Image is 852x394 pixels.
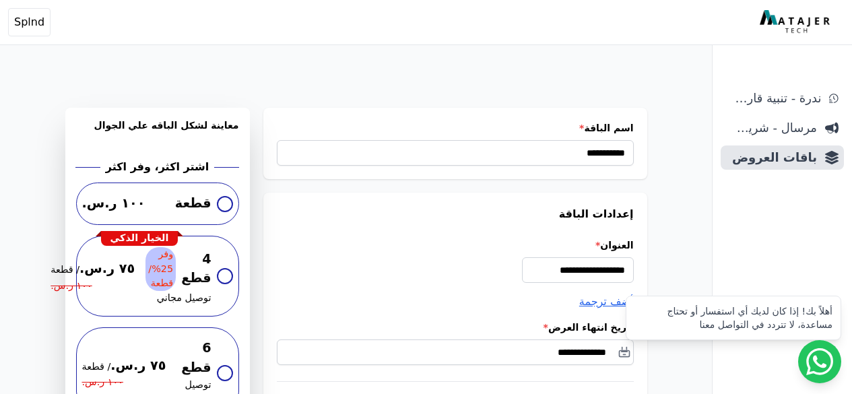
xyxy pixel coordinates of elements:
[175,194,211,214] span: قطعة
[181,250,211,289] span: 4 قطع
[760,10,833,34] img: MatajerTech Logo
[726,148,817,167] span: باقات العروض
[145,247,176,291] span: وفر 25%/قطعة
[277,238,634,252] label: العنوان
[51,264,79,275] bdi: / قطعة
[82,356,166,376] span: ٧٥ ر.س.
[277,321,634,334] label: تاريخ انتهاء العرض
[106,159,209,175] h2: اشتر اكثر، وفر اكثر
[176,339,211,378] span: 6 قطع
[76,119,239,148] h3: معاينة لشكل الباقه علي الجوال
[14,14,44,30] span: Splnd
[579,295,634,308] span: أضف ترجمة
[82,361,111,372] bdi: / قطعة
[8,8,51,36] button: Splnd
[157,291,211,306] span: توصيل مجاني
[51,279,92,294] span: ١٠٠ ر.س.
[51,259,135,279] span: ٧٥ ر.س.
[277,206,634,222] h3: إعدادات الباقة
[579,294,634,310] button: أضف ترجمة
[82,375,123,390] span: ١٠٠ ر.س.
[726,119,817,137] span: مرسال - شريط دعاية
[634,304,832,331] div: أهلاً بك! إذا كان لديك أي استفسار أو تحتاج مساعدة، لا تتردد في التواصل معنا
[82,194,145,214] span: ١٠٠ ر.س.
[101,231,178,246] div: الخيار الذكي
[726,89,821,108] span: ندرة - تنبية قارب علي النفاذ
[277,121,634,135] label: اسم الباقة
